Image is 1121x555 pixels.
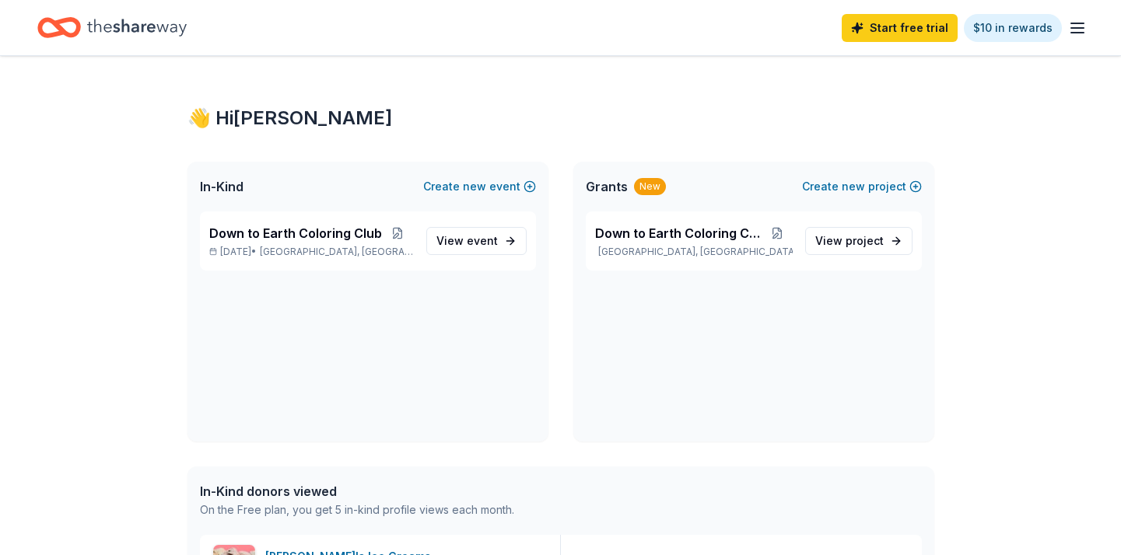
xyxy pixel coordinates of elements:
[436,232,498,250] span: View
[200,482,514,501] div: In-Kind donors viewed
[964,14,1062,42] a: $10 in rewards
[634,178,666,195] div: New
[426,227,527,255] a: View event
[209,246,414,258] p: [DATE] •
[802,177,922,196] button: Createnewproject
[595,246,793,258] p: [GEOGRAPHIC_DATA], [GEOGRAPHIC_DATA]
[200,501,514,519] div: On the Free plan, you get 5 in-kind profile views each month.
[423,177,536,196] button: Createnewevent
[200,177,243,196] span: In-Kind
[37,9,187,46] a: Home
[260,246,413,258] span: [GEOGRAPHIC_DATA], [GEOGRAPHIC_DATA]
[846,234,884,247] span: project
[805,227,913,255] a: View project
[209,224,382,243] span: Down to Earth Coloring Club
[187,106,934,131] div: 👋 Hi [PERSON_NAME]
[595,224,762,243] span: Down to Earth Coloring Club
[467,234,498,247] span: event
[463,177,486,196] span: new
[815,232,884,250] span: View
[842,14,958,42] a: Start free trial
[842,177,865,196] span: new
[586,177,628,196] span: Grants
